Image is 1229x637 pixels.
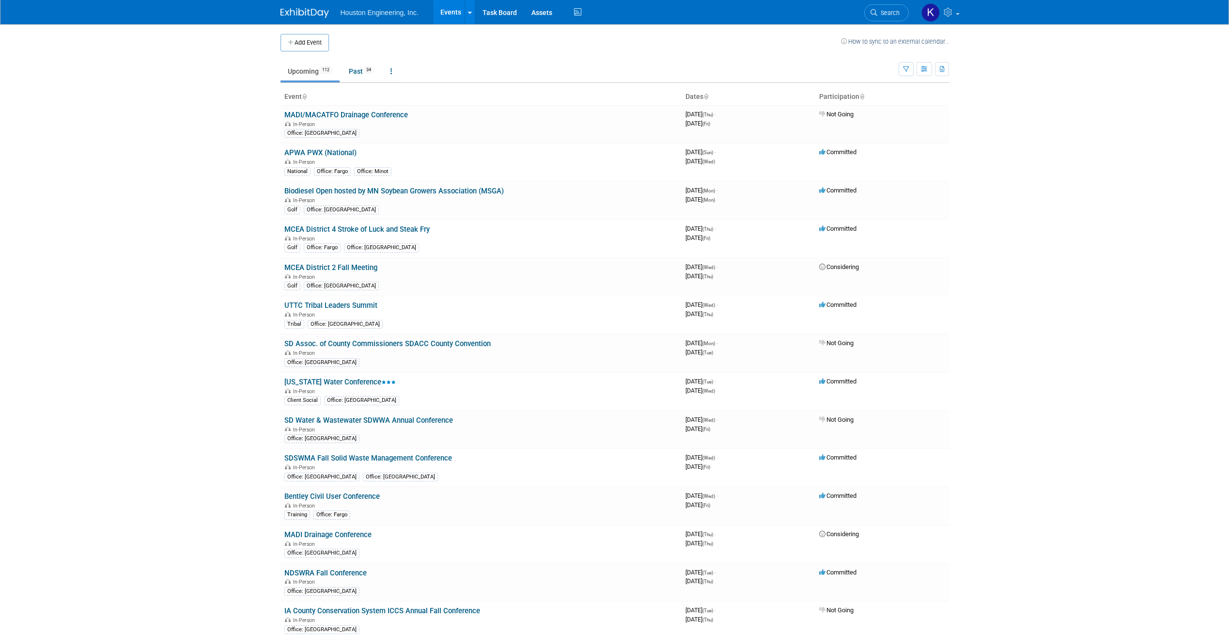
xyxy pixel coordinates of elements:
span: In-Person [293,121,318,127]
a: [US_STATE] Water Conference [284,378,396,386]
span: [DATE] [685,111,716,118]
span: (Wed) [702,494,715,499]
span: (Wed) [702,388,715,394]
div: Office: Minot [354,167,391,176]
a: NDSWRA Fall Conference [284,569,367,577]
div: Office: [GEOGRAPHIC_DATA] [284,473,359,481]
span: [DATE] [685,577,713,585]
span: (Fri) [702,427,710,432]
span: - [716,301,718,308]
span: - [715,225,716,232]
span: [DATE] [685,272,713,280]
div: Office: [GEOGRAPHIC_DATA] [284,587,359,596]
span: - [716,339,718,347]
div: Client Social [284,396,321,405]
span: In-Person [293,464,318,471]
span: [DATE] [685,301,718,308]
img: In-Person Event [285,503,291,508]
span: [DATE] [685,158,715,165]
a: SDSWMA Fall Solid Waste Management Conference [284,454,452,462]
div: Office: [GEOGRAPHIC_DATA] [284,358,359,367]
img: Kendra Jensen [921,3,940,22]
span: - [715,111,716,118]
div: Office: [GEOGRAPHIC_DATA] [304,206,379,214]
img: In-Person Event [285,159,291,164]
span: In-Person [293,541,318,547]
img: In-Person Event [285,617,291,622]
img: In-Person Event [285,274,291,279]
a: MCEA District 4 Stroke of Luck and Steak Fry [284,225,430,234]
span: 34 [363,66,374,74]
a: IA County Conservation System ICCS Annual Fall Conference [284,606,480,615]
span: (Tue) [702,570,713,575]
span: (Wed) [702,265,715,270]
th: Event [280,89,682,105]
div: Training [284,510,310,519]
span: [DATE] [685,187,718,194]
span: [DATE] [685,540,713,547]
div: Office: [GEOGRAPHIC_DATA] [308,320,383,329]
span: 112 [319,66,332,74]
span: In-Person [293,503,318,509]
span: [DATE] [685,501,710,509]
span: [DATE] [685,425,710,432]
span: Committed [819,454,856,461]
span: Committed [819,148,856,156]
span: (Sun) [702,150,713,155]
div: National [284,167,311,176]
span: - [716,416,718,423]
span: [DATE] [685,234,710,241]
span: [DATE] [685,263,718,271]
span: (Thu) [702,532,713,537]
a: MCEA District 2 Fall Meeting [284,263,377,272]
span: (Thu) [702,312,713,317]
span: Committed [819,378,856,385]
img: In-Person Event [285,312,291,317]
span: [DATE] [685,120,710,127]
span: [DATE] [685,492,718,499]
span: Committed [819,301,856,308]
span: Houston Engineering, Inc. [341,9,419,16]
a: Sort by Event Name [302,93,307,100]
span: [DATE] [685,349,713,356]
span: (Mon) [702,197,715,203]
th: Participation [815,89,949,105]
a: Sort by Participation Type [859,93,864,100]
span: [DATE] [685,416,718,423]
span: Not Going [819,416,854,423]
th: Dates [682,89,815,105]
div: Office: [GEOGRAPHIC_DATA] [363,473,438,481]
span: (Fri) [702,503,710,508]
span: (Thu) [702,579,713,584]
span: In-Person [293,388,318,395]
span: In-Person [293,312,318,318]
a: SD Water & Wastewater SDWWA Annual Conference [284,416,453,425]
div: Golf [284,282,300,290]
span: Committed [819,569,856,576]
span: (Tue) [702,350,713,355]
div: Office: [GEOGRAPHIC_DATA] [324,396,399,405]
span: (Wed) [702,417,715,423]
span: - [715,378,716,385]
span: (Thu) [702,274,713,279]
span: (Tue) [702,379,713,384]
img: In-Person Event [285,121,291,126]
div: Tribal [284,320,304,329]
span: Considering [819,263,859,271]
a: Bentley Civil User Conference [284,492,380,501]
span: [DATE] [685,378,716,385]
span: (Fri) [702,464,710,470]
span: Committed [819,187,856,194]
span: - [715,148,716,156]
a: Upcoming112 [280,62,340,80]
span: In-Person [293,579,318,585]
span: - [716,187,718,194]
div: Golf [284,206,300,214]
span: - [716,454,718,461]
div: Office: [GEOGRAPHIC_DATA] [344,243,419,252]
span: Committed [819,492,856,499]
span: In-Person [293,159,318,165]
a: How to sync to an external calendar... [841,38,949,45]
span: - [716,492,718,499]
span: Search [877,9,900,16]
